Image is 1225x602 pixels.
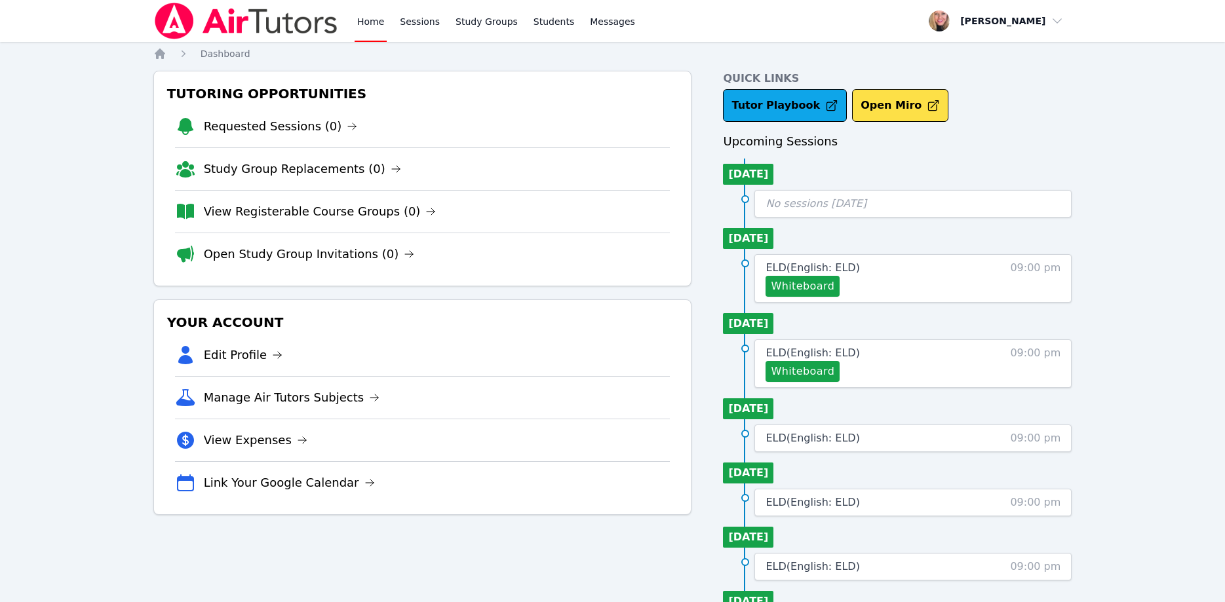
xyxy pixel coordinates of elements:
span: No sessions [DATE] [766,197,866,210]
a: ELD(English: ELD) [766,495,859,510]
li: [DATE] [723,164,773,185]
span: 09:00 pm [1010,345,1060,382]
h3: Your Account [165,310,681,334]
button: Open Miro [852,89,948,122]
img: Air Tutors [153,3,339,39]
li: [DATE] [723,313,773,334]
li: [DATE] [723,228,773,249]
span: Messages [590,15,635,28]
a: Manage Air Tutors Subjects [204,388,380,407]
a: Tutor Playbook [723,89,847,122]
a: ELD(English: ELD) [766,559,859,574]
a: Link Your Google Calendar [204,474,375,492]
a: View Expenses [204,431,307,449]
span: 09:00 pm [1010,260,1060,297]
button: Whiteboard [766,276,840,297]
a: View Registerable Course Groups (0) [204,202,437,221]
h4: Quick Links [723,71,1072,86]
a: Edit Profile [204,346,283,364]
li: [DATE] [723,462,773,483]
nav: Breadcrumb [153,47,1072,60]
span: ELD ( English: ELD ) [766,347,859,359]
span: ELD ( English: ELD ) [766,432,859,444]
span: 09:00 pm [1010,430,1060,446]
a: Study Group Replacements (0) [204,160,401,178]
span: ELD ( English: ELD ) [766,496,859,508]
li: [DATE] [723,527,773,548]
span: Dashboard [201,48,250,59]
span: ELD ( English: ELD ) [766,560,859,573]
h3: Tutoring Opportunities [165,82,681,105]
a: Requested Sessions (0) [204,117,358,136]
span: 09:00 pm [1010,559,1060,574]
a: ELD(English: ELD) [766,260,859,276]
span: 09:00 pm [1010,495,1060,510]
a: Open Study Group Invitations (0) [204,245,415,263]
h3: Upcoming Sessions [723,132,1072,151]
a: Dashboard [201,47,250,60]
span: ELD ( English: ELD ) [766,261,859,274]
button: Whiteboard [766,361,840,382]
a: ELD(English: ELD) [766,430,859,446]
li: [DATE] [723,398,773,419]
a: ELD(English: ELD) [766,345,859,361]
